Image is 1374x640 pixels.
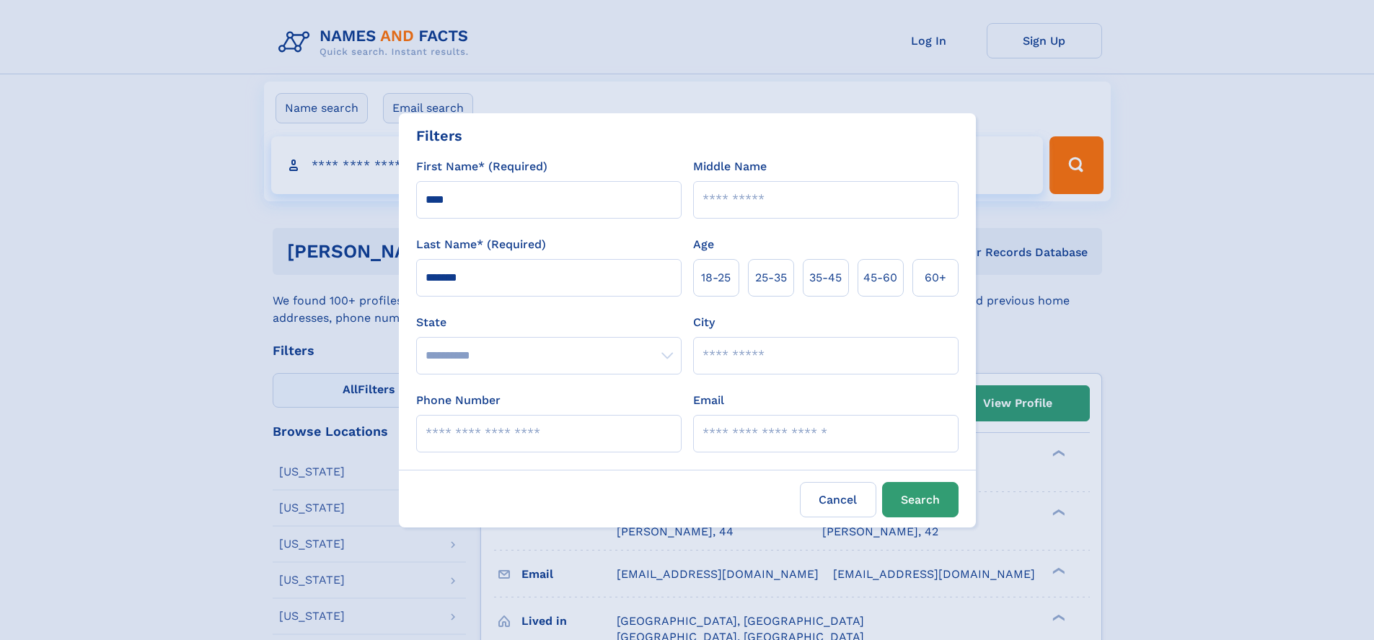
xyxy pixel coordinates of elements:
div: Filters [416,125,462,146]
label: Cancel [800,482,876,517]
label: Last Name* (Required) [416,236,546,253]
span: 35‑45 [809,269,842,286]
label: Middle Name [693,158,767,175]
span: 18‑25 [701,269,731,286]
label: Age [693,236,714,253]
label: Phone Number [416,392,501,409]
span: 25‑35 [755,269,787,286]
label: City [693,314,715,331]
span: 45‑60 [863,269,897,286]
label: First Name* (Required) [416,158,547,175]
button: Search [882,482,959,517]
span: 60+ [925,269,946,286]
label: Email [693,392,724,409]
label: State [416,314,682,331]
